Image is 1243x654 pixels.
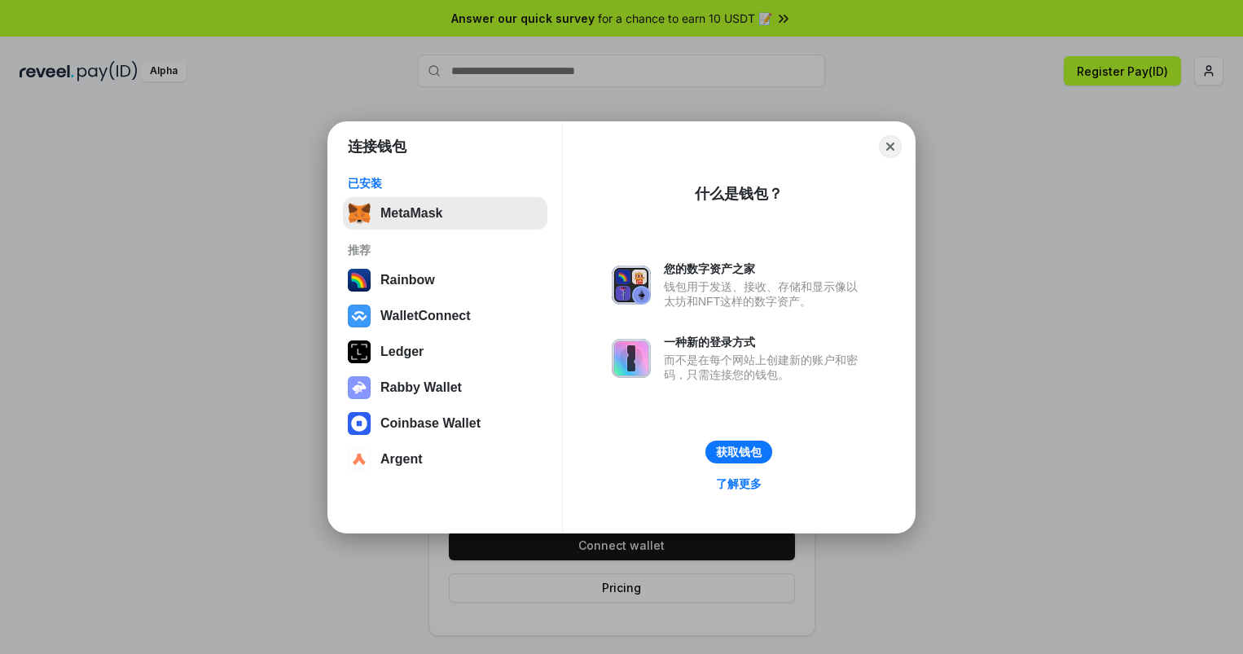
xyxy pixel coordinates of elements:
img: svg+xml,%3Csvg%20fill%3D%22none%22%20height%3D%2233%22%20viewBox%3D%220%200%2035%2033%22%20width%... [348,202,371,225]
img: svg+xml,%3Csvg%20xmlns%3D%22http%3A%2F%2Fwww.w3.org%2F2000%2Fsvg%22%20fill%3D%22none%22%20viewBox... [348,376,371,399]
img: svg+xml,%3Csvg%20width%3D%22120%22%20height%3D%22120%22%20viewBox%3D%220%200%20120%20120%22%20fil... [348,269,371,292]
img: svg+xml,%3Csvg%20xmlns%3D%22http%3A%2F%2Fwww.w3.org%2F2000%2Fsvg%22%20fill%3D%22none%22%20viewBox... [612,266,651,305]
div: 了解更多 [716,476,762,491]
img: svg+xml,%3Csvg%20width%3D%2228%22%20height%3D%2228%22%20viewBox%3D%220%200%2028%2028%22%20fill%3D... [348,448,371,471]
div: WalletConnect [380,309,471,323]
button: Ledger [343,336,547,368]
img: svg+xml,%3Csvg%20width%3D%2228%22%20height%3D%2228%22%20viewBox%3D%220%200%2028%2028%22%20fill%3D... [348,305,371,327]
div: 已安装 [348,176,542,191]
div: 您的数字资产之家 [664,261,866,276]
div: Argent [380,452,423,467]
div: Rainbow [380,273,435,287]
button: 获取钱包 [705,441,772,463]
img: svg+xml,%3Csvg%20xmlns%3D%22http%3A%2F%2Fwww.w3.org%2F2000%2Fsvg%22%20width%3D%2228%22%20height%3... [348,340,371,363]
div: 而不是在每个网站上创建新的账户和密码，只需连接您的钱包。 [664,353,866,382]
button: Rabby Wallet [343,371,547,404]
button: MetaMask [343,197,547,230]
div: Rabby Wallet [380,380,462,395]
button: Coinbase Wallet [343,407,547,440]
div: 推荐 [348,243,542,257]
div: Coinbase Wallet [380,416,481,431]
a: 了解更多 [706,473,771,494]
div: MetaMask [380,206,442,221]
div: 获取钱包 [716,445,762,459]
div: 什么是钱包？ [695,184,783,204]
button: Argent [343,443,547,476]
h1: 连接钱包 [348,137,406,156]
img: svg+xml,%3Csvg%20xmlns%3D%22http%3A%2F%2Fwww.w3.org%2F2000%2Fsvg%22%20fill%3D%22none%22%20viewBox... [612,339,651,378]
button: WalletConnect [343,300,547,332]
button: Close [879,135,902,158]
button: Rainbow [343,264,547,296]
div: Ledger [380,345,424,359]
div: 一种新的登录方式 [664,335,866,349]
img: svg+xml,%3Csvg%20width%3D%2228%22%20height%3D%2228%22%20viewBox%3D%220%200%2028%2028%22%20fill%3D... [348,412,371,435]
div: 钱包用于发送、接收、存储和显示像以太坊和NFT这样的数字资产。 [664,279,866,309]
